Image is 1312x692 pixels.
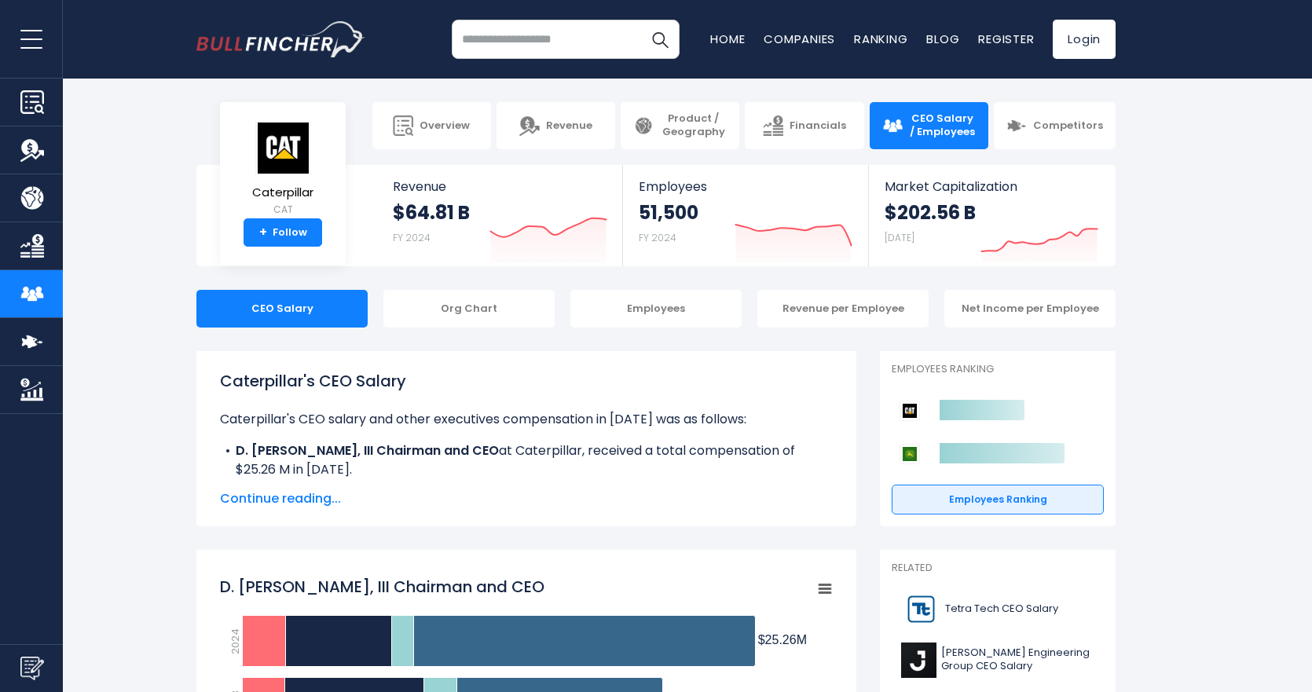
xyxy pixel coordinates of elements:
[892,363,1104,376] p: Employees Ranking
[372,102,491,149] a: Overview
[420,119,470,133] span: Overview
[901,643,936,678] img: J logo
[220,489,833,508] span: Continue reading...
[196,290,368,328] div: CEO Salary
[228,628,243,654] text: 2024
[1053,20,1116,59] a: Login
[854,31,907,47] a: Ranking
[869,165,1114,266] a: Market Capitalization $202.56 B [DATE]
[926,31,959,47] a: Blog
[393,231,431,244] small: FY 2024
[259,225,267,240] strong: +
[639,200,698,225] strong: 51,500
[892,485,1104,514] a: Employees Ranking
[244,218,322,247] a: +Follow
[885,200,976,225] strong: $202.56 B
[196,21,365,57] a: Go to homepage
[497,102,615,149] a: Revenue
[383,290,555,328] div: Org Chart
[909,112,976,139] span: CEO Salary / Employees
[570,290,742,328] div: Employees
[1033,119,1103,133] span: Competitors
[892,588,1104,631] a: Tetra Tech CEO Salary
[764,31,835,47] a: Companies
[745,102,863,149] a: Financials
[870,102,988,149] a: CEO Salary / Employees
[900,401,920,421] img: Caterpillar competitors logo
[623,165,867,266] a: Employees 51,500 FY 2024
[944,290,1116,328] div: Net Income per Employee
[790,119,846,133] span: Financials
[892,562,1104,575] p: Related
[978,31,1034,47] a: Register
[220,441,833,479] li: at Caterpillar, received a total compensation of $25.26 M in [DATE].
[900,444,920,464] img: Deere & Company competitors logo
[758,633,807,646] tspan: $25.26M
[252,203,313,217] small: CAT
[196,21,365,57] img: bullfincher logo
[710,31,745,47] a: Home
[377,165,623,266] a: Revenue $64.81 B FY 2024
[393,179,607,194] span: Revenue
[941,646,1094,673] span: [PERSON_NAME] Engineering Group CEO Salary
[251,121,314,219] a: Caterpillar CAT
[546,119,592,133] span: Revenue
[621,102,739,149] a: Product / Geography
[660,112,727,139] span: Product / Geography
[236,441,499,460] b: D. [PERSON_NAME], III Chairman and CEO
[220,369,833,393] h1: Caterpillar's CEO Salary
[220,576,544,598] tspan: D. [PERSON_NAME], III Chairman and CEO
[393,200,470,225] strong: $64.81 B
[901,591,940,627] img: TTEK logo
[639,179,852,194] span: Employees
[639,231,676,244] small: FY 2024
[220,410,833,429] p: Caterpillar's CEO salary and other executives compensation in [DATE] was as follows:
[945,602,1058,616] span: Tetra Tech CEO Salary
[252,186,313,200] span: Caterpillar
[757,290,929,328] div: Revenue per Employee
[640,20,680,59] button: Search
[892,639,1104,682] a: [PERSON_NAME] Engineering Group CEO Salary
[994,102,1116,149] a: Competitors
[885,231,914,244] small: [DATE]
[885,179,1098,194] span: Market Capitalization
